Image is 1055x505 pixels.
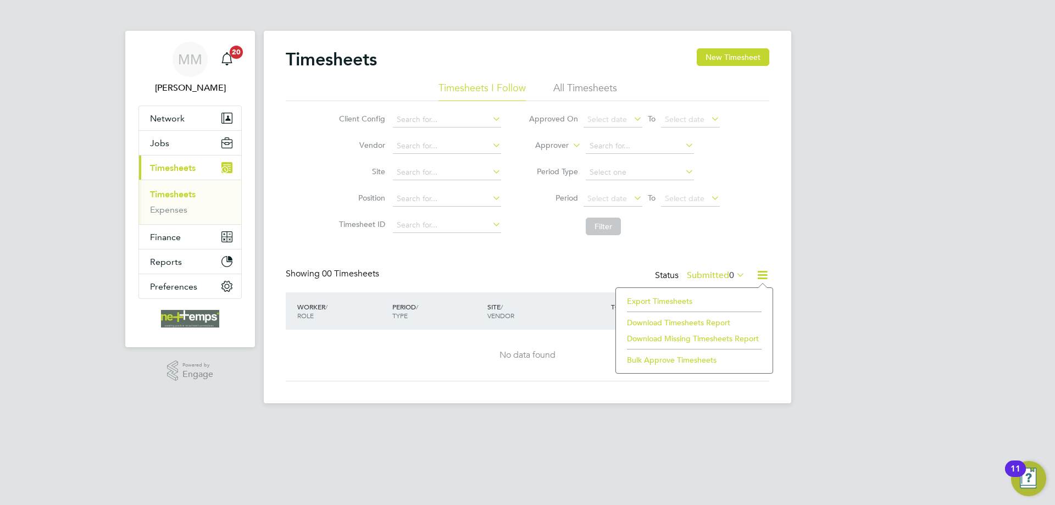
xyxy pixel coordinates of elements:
[150,257,182,267] span: Reports
[392,311,408,320] span: TYPE
[529,114,578,124] label: Approved On
[621,331,767,346] li: Download Missing Timesheets Report
[665,114,704,124] span: Select date
[325,302,327,311] span: /
[150,232,181,242] span: Finance
[139,156,241,180] button: Timesheets
[665,193,704,203] span: Select date
[621,352,767,368] li: Bulk Approve Timesheets
[336,219,385,229] label: Timesheet ID
[138,42,242,95] a: MM[PERSON_NAME]
[393,138,501,154] input: Search for...
[139,180,241,224] div: Timesheets
[438,81,526,101] li: Timesheets I Follow
[1011,461,1046,496] button: Open Resource Center, 11 new notifications
[587,114,627,124] span: Select date
[182,360,213,370] span: Powered by
[1010,469,1020,483] div: 11
[586,218,621,235] button: Filter
[336,193,385,203] label: Position
[297,311,314,320] span: ROLE
[150,113,185,124] span: Network
[645,191,659,205] span: To
[150,281,197,292] span: Preferences
[336,167,385,176] label: Site
[150,163,196,173] span: Timesheets
[150,204,187,215] a: Expenses
[519,140,569,151] label: Approver
[687,270,745,281] label: Submitted
[150,138,169,148] span: Jobs
[485,297,580,325] div: SITE
[390,297,485,325] div: PERIOD
[150,189,196,199] a: Timesheets
[611,302,631,311] span: TOTAL
[529,193,578,203] label: Period
[139,249,241,274] button: Reports
[336,140,385,150] label: Vendor
[393,218,501,233] input: Search for...
[416,302,418,311] span: /
[297,349,758,361] div: No data found
[553,81,617,101] li: All Timesheets
[655,268,747,284] div: Status
[586,165,694,180] input: Select one
[645,112,659,126] span: To
[697,48,769,66] button: New Timesheet
[178,52,202,66] span: MM
[167,360,214,381] a: Powered byEngage
[621,315,767,330] li: Download Timesheets Report
[529,167,578,176] label: Period Type
[182,370,213,379] span: Engage
[139,225,241,249] button: Finance
[487,311,514,320] span: VENDOR
[393,191,501,207] input: Search for...
[621,293,767,309] li: Export Timesheets
[138,310,242,328] a: Go to home page
[161,310,219,328] img: net-temps-logo-retina.png
[729,270,734,281] span: 0
[587,193,627,203] span: Select date
[138,81,242,95] span: Mia Mellors
[216,42,238,77] a: 20
[586,138,694,154] input: Search for...
[295,297,390,325] div: WORKER
[322,268,379,279] span: 00 Timesheets
[139,131,241,155] button: Jobs
[393,165,501,180] input: Search for...
[286,268,381,280] div: Showing
[125,31,255,347] nav: Main navigation
[501,302,503,311] span: /
[336,114,385,124] label: Client Config
[139,106,241,130] button: Network
[230,46,243,59] span: 20
[139,274,241,298] button: Preferences
[393,112,501,127] input: Search for...
[286,48,377,70] h2: Timesheets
